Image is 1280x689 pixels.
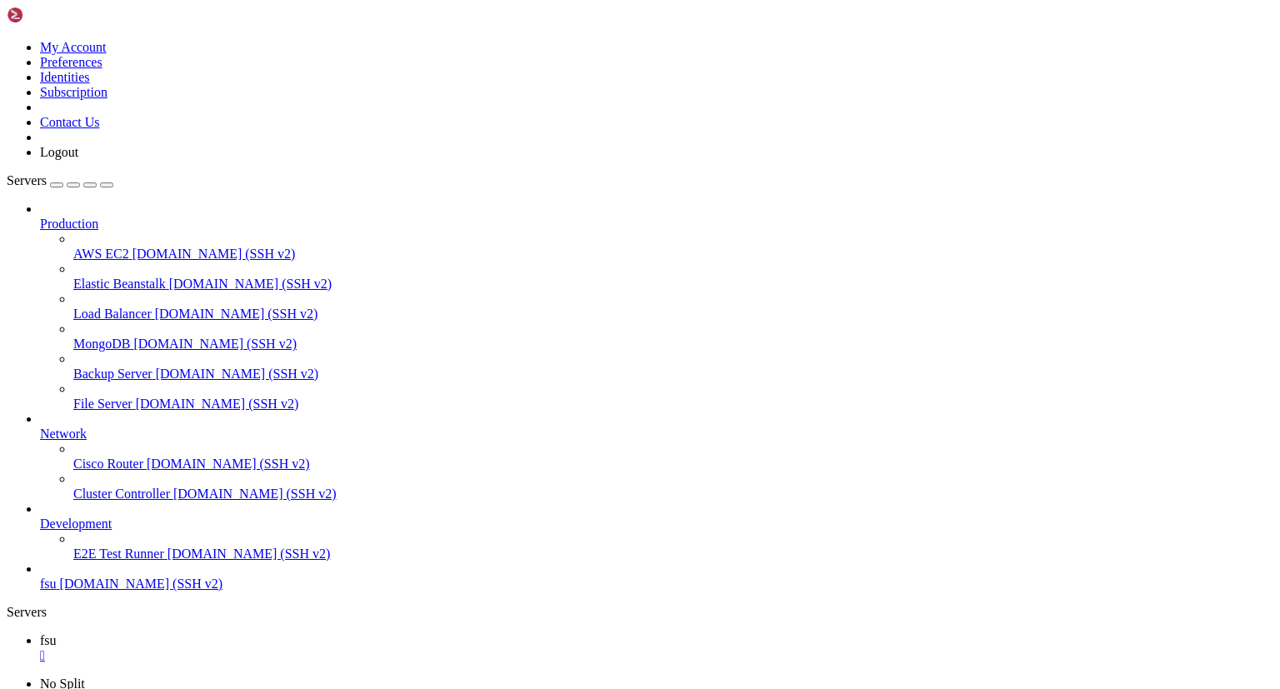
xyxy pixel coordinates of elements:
[40,562,1273,592] li: fsu [DOMAIN_NAME] (SSH v2)
[133,337,297,351] span: [DOMAIN_NAME] (SSH v2)
[73,307,1273,322] a: Load Balancer [DOMAIN_NAME] (SSH v2)
[40,55,102,69] a: Preferences
[73,457,1273,472] a: Cisco Router [DOMAIN_NAME] (SSH v2)
[147,457,310,471] span: [DOMAIN_NAME] (SSH v2)
[73,472,1273,502] li: Cluster Controller [DOMAIN_NAME] (SSH v2)
[40,577,1273,592] a: fsu [DOMAIN_NAME] (SSH v2)
[7,173,47,187] span: Servers
[173,487,337,501] span: [DOMAIN_NAME] (SSH v2)
[40,40,107,54] a: My Account
[40,502,1273,562] li: Development
[73,397,1273,412] a: File Server [DOMAIN_NAME] (SSH v2)
[7,173,113,187] a: Servers
[73,307,152,321] span: Load Balancer
[73,352,1273,382] li: Backup Server [DOMAIN_NAME] (SSH v2)
[40,633,57,647] span: fsu
[73,277,1273,292] a: Elastic Beanstalk [DOMAIN_NAME] (SSH v2)
[40,517,1273,532] a: Development
[136,397,299,411] span: [DOMAIN_NAME] (SSH v2)
[40,633,1273,663] a: fsu
[60,577,223,591] span: [DOMAIN_NAME] (SSH v2)
[40,427,87,441] span: Network
[73,397,132,411] span: File Server
[73,382,1273,412] li: File Server [DOMAIN_NAME] (SSH v2)
[73,547,164,561] span: E2E Test Runner
[40,648,1273,663] a: 
[132,247,296,261] span: [DOMAIN_NAME] (SSH v2)
[73,442,1273,472] li: Cisco Router [DOMAIN_NAME] (SSH v2)
[40,202,1273,412] li: Production
[40,70,90,84] a: Identities
[73,277,166,291] span: Elastic Beanstalk
[73,367,152,381] span: Backup Server
[73,457,143,471] span: Cisco Router
[40,217,98,231] span: Production
[73,337,1273,352] a: MongoDB [DOMAIN_NAME] (SSH v2)
[7,605,1273,620] div: Servers
[73,262,1273,292] li: Elastic Beanstalk [DOMAIN_NAME] (SSH v2)
[73,367,1273,382] a: Backup Server [DOMAIN_NAME] (SSH v2)
[73,532,1273,562] li: E2E Test Runner [DOMAIN_NAME] (SSH v2)
[167,547,331,561] span: [DOMAIN_NAME] (SSH v2)
[73,292,1273,322] li: Load Balancer [DOMAIN_NAME] (SSH v2)
[73,247,129,261] span: AWS EC2
[7,7,102,23] img: Shellngn
[40,412,1273,502] li: Network
[73,487,1273,502] a: Cluster Controller [DOMAIN_NAME] (SSH v2)
[40,115,100,129] a: Contact Us
[73,487,170,501] span: Cluster Controller
[73,232,1273,262] li: AWS EC2 [DOMAIN_NAME] (SSH v2)
[73,322,1273,352] li: MongoDB [DOMAIN_NAME] (SSH v2)
[73,247,1273,262] a: AWS EC2 [DOMAIN_NAME] (SSH v2)
[40,85,107,99] a: Subscription
[156,367,319,381] span: [DOMAIN_NAME] (SSH v2)
[169,277,332,291] span: [DOMAIN_NAME] (SSH v2)
[73,337,130,351] span: MongoDB
[40,427,1273,442] a: Network
[40,577,57,591] span: fsu
[40,217,1273,232] a: Production
[40,145,78,159] a: Logout
[40,517,112,531] span: Development
[155,307,318,321] span: [DOMAIN_NAME] (SSH v2)
[73,547,1273,562] a: E2E Test Runner [DOMAIN_NAME] (SSH v2)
